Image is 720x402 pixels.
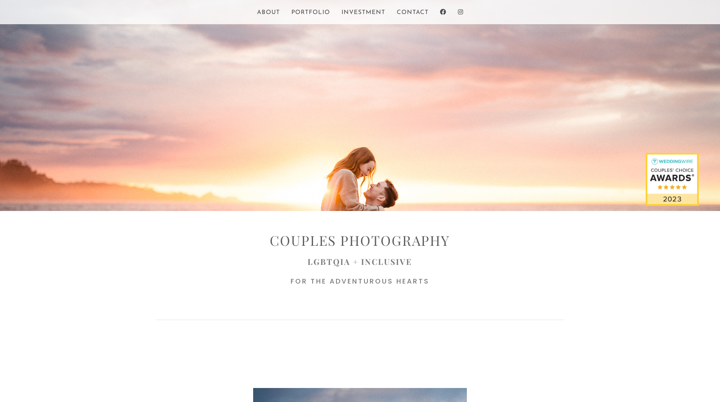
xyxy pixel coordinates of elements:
[308,256,412,267] span: LGBTQIA + INCLUSIVE
[342,10,385,24] a: Investment
[291,10,330,24] a: Portfolio
[156,271,563,298] p: FOR THE ADVENTUROUS HEARTS
[156,237,563,248] h1: Couples Photography
[646,153,699,206] img: Tatiana Scher Photography
[397,10,429,24] a: Contact
[257,10,280,24] a: About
